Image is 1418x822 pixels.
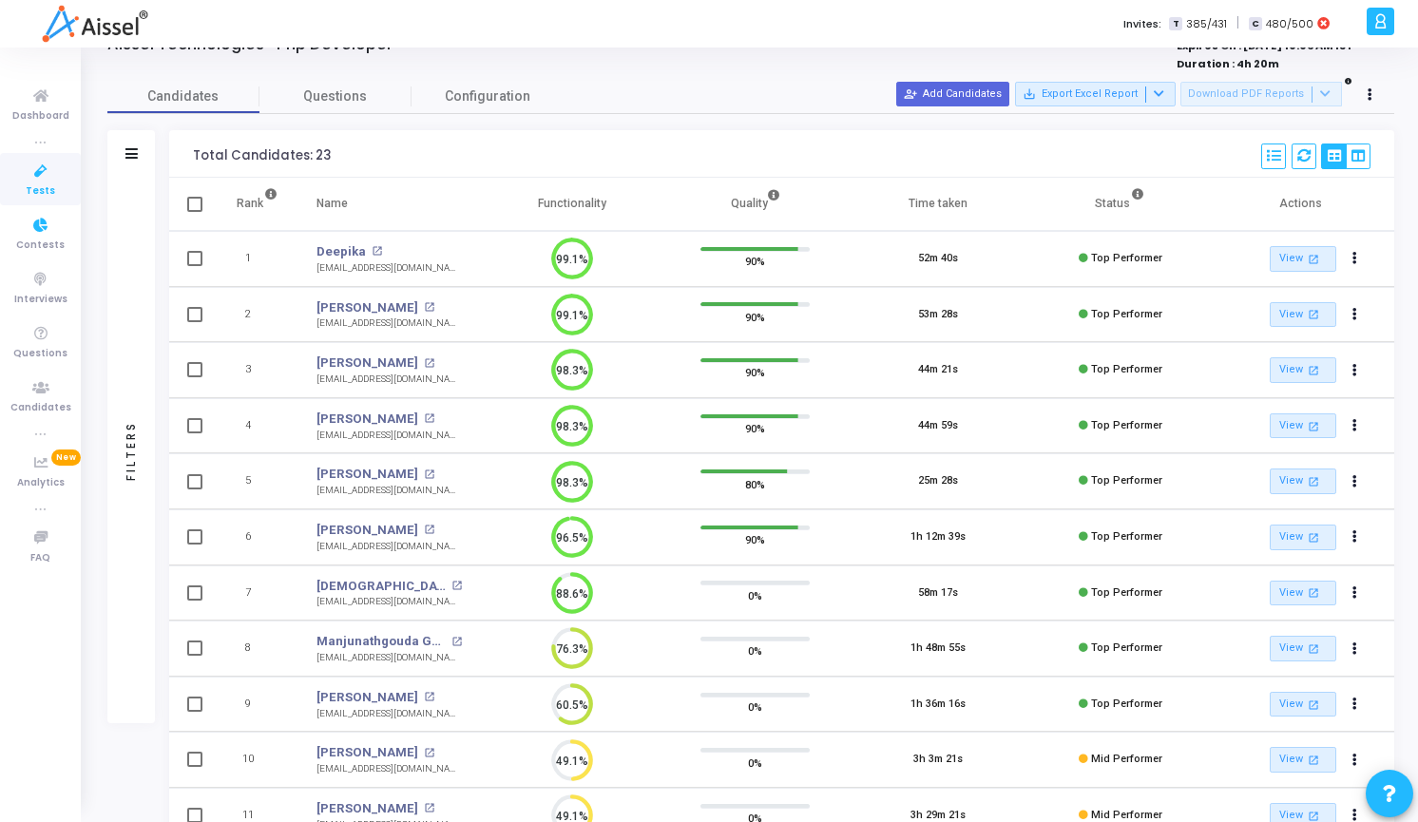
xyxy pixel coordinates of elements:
[424,748,434,758] mat-icon: open_in_new
[13,346,67,362] span: Questions
[316,651,462,665] div: [EMAIL_ADDRESS][DOMAIN_NAME]
[1270,246,1336,272] a: View
[1270,413,1336,439] a: View
[918,473,958,489] div: 25m 28s
[481,178,663,231] th: Functionality
[910,640,966,657] div: 1h 48m 55s
[1091,586,1162,599] span: Top Performer
[748,698,762,717] span: 0%
[217,342,297,398] td: 3
[1341,525,1368,551] button: Actions
[1091,698,1162,710] span: Top Performer
[193,148,331,163] div: Total Candidates: 23
[1091,530,1162,543] span: Top Performer
[30,550,50,566] span: FAQ
[16,238,65,254] span: Contests
[1091,641,1162,654] span: Top Performer
[910,529,966,545] div: 1h 12m 39s
[1169,17,1181,31] span: T
[316,242,366,261] a: Deepika
[1306,584,1322,601] mat-icon: open_in_new
[424,413,434,424] mat-icon: open_in_new
[745,307,765,326] span: 90%
[259,86,412,106] span: Questions
[424,302,434,313] mat-icon: open_in_new
[316,298,418,317] a: [PERSON_NAME]
[1091,474,1162,487] span: Top Performer
[1306,640,1322,657] mat-icon: open_in_new
[1341,246,1368,273] button: Actions
[745,530,765,549] span: 90%
[1270,357,1336,383] a: View
[910,697,966,713] div: 1h 36m 16s
[1306,362,1322,378] mat-icon: open_in_new
[1249,17,1261,31] span: C
[1306,306,1322,322] mat-icon: open_in_new
[217,565,297,621] td: 7
[217,509,297,565] td: 6
[1270,468,1336,494] a: View
[451,637,462,647] mat-icon: open_in_new
[663,178,846,231] th: Quality
[1341,636,1368,662] button: Actions
[748,585,762,604] span: 0%
[1091,753,1162,765] span: Mid Performer
[1180,82,1342,106] button: Download PDF Reports
[217,231,297,287] td: 1
[217,621,297,677] td: 8
[913,752,963,768] div: 3h 3m 21s
[316,521,418,540] a: [PERSON_NAME]
[745,363,765,382] span: 90%
[1306,251,1322,267] mat-icon: open_in_new
[1270,302,1336,328] a: View
[445,86,530,106] span: Configuration
[14,292,67,308] span: Interviews
[316,540,462,554] div: [EMAIL_ADDRESS][DOMAIN_NAME]
[1270,747,1336,773] a: View
[1091,419,1162,431] span: Top Performer
[42,5,147,43] img: logo
[1306,529,1322,545] mat-icon: open_in_new
[896,82,1009,106] button: Add Candidates
[217,453,297,509] td: 5
[1212,178,1394,231] th: Actions
[316,577,447,596] a: [DEMOGRAPHIC_DATA][PERSON_NAME]
[1270,636,1336,661] a: View
[745,252,765,271] span: 90%
[1341,301,1368,328] button: Actions
[918,251,958,267] div: 52m 40s
[1091,363,1162,375] span: Top Performer
[1306,418,1322,434] mat-icon: open_in_new
[1091,308,1162,320] span: Top Performer
[424,803,434,813] mat-icon: open_in_new
[1091,252,1162,264] span: Top Performer
[17,475,65,491] span: Analytics
[745,419,765,438] span: 90%
[26,183,55,200] span: Tests
[1341,412,1368,439] button: Actions
[918,585,958,602] div: 58m 17s
[1023,87,1036,101] mat-icon: save_alt
[316,632,447,651] a: Manjunathgouda Gadag
[107,86,259,106] span: Candidates
[745,474,765,493] span: 80%
[904,87,917,101] mat-icon: person_add_alt
[316,193,348,214] div: Name
[1306,752,1322,768] mat-icon: open_in_new
[1270,581,1336,606] a: View
[316,316,462,331] div: [EMAIL_ADDRESS][DOMAIN_NAME]
[316,410,418,429] a: [PERSON_NAME]
[316,261,462,276] div: [EMAIL_ADDRESS][DOMAIN_NAME]
[217,398,297,454] td: 4
[316,743,418,762] a: [PERSON_NAME]
[1029,178,1212,231] th: Status
[1341,747,1368,774] button: Actions
[748,641,762,660] span: 0%
[123,346,140,555] div: Filters
[918,362,958,378] div: 44m 21s
[316,762,462,776] div: [EMAIL_ADDRESS][DOMAIN_NAME]
[909,193,968,214] div: Time taken
[316,799,418,818] a: [PERSON_NAME]
[217,677,297,733] td: 9
[217,732,297,788] td: 10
